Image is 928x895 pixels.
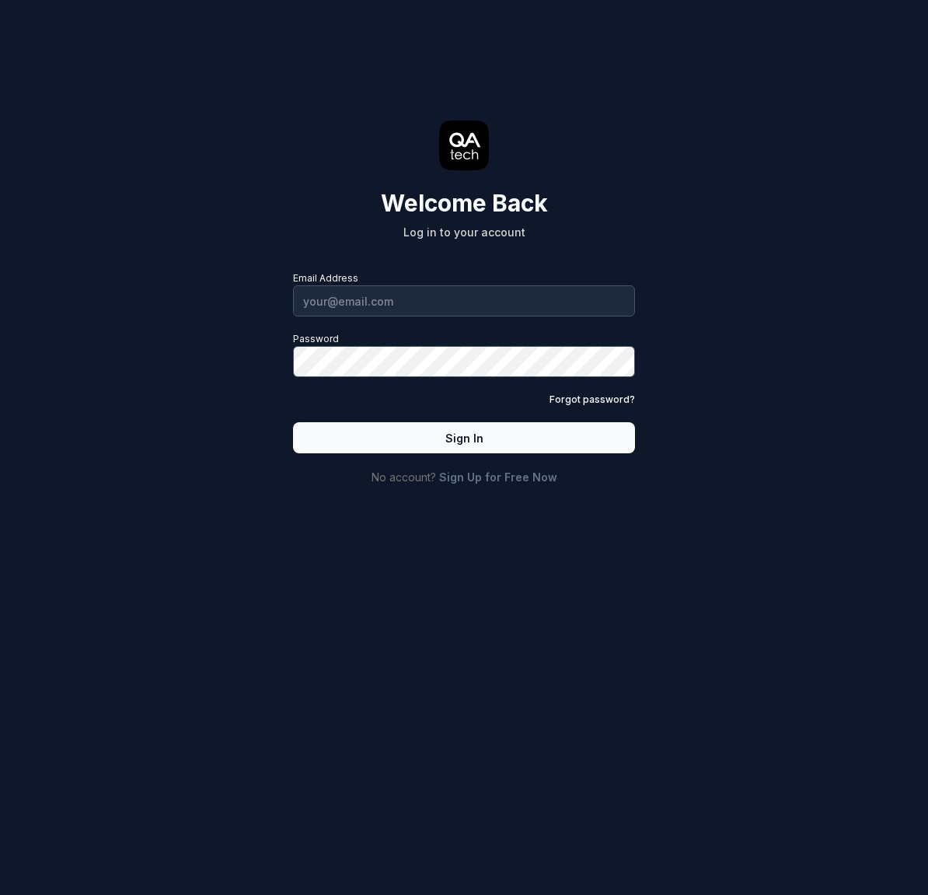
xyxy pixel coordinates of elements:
[293,422,635,453] button: Sign In
[439,469,557,485] a: Sign Up for Free Now
[293,332,635,377] label: Password
[293,285,635,316] input: Email Address
[381,186,548,221] h2: Welcome Back
[381,224,548,240] div: Log in to your account
[293,346,635,377] input: Password
[372,469,436,485] span: No account?
[549,393,635,407] a: Forgot password?
[293,271,635,316] label: Email Address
